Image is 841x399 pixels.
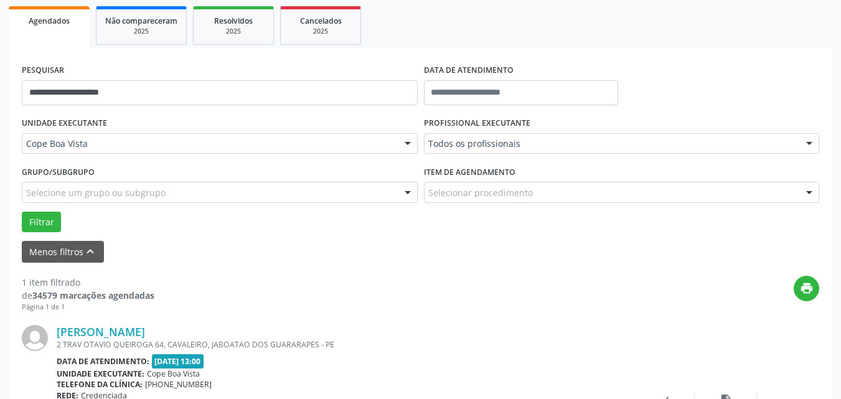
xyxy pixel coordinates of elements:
[424,114,530,133] label: PROFISSIONAL EXECUTANTE
[202,27,265,36] div: 2025
[22,61,64,80] label: PESQUISAR
[22,302,154,312] div: Página 1 de 1
[300,16,342,26] span: Cancelados
[428,138,794,150] span: Todos os profissionais
[26,186,166,199] span: Selecione um grupo ou subgrupo
[22,241,104,263] button: Menos filtroskeyboard_arrow_up
[214,16,253,26] span: Resolvidos
[22,289,154,302] div: de
[22,325,48,351] img: img
[57,379,143,390] b: Telefone da clínica:
[57,339,632,350] div: 2 TRAV OTAVIO QUEIROGA 64, CAVALEIRO, JABOATAO DOS GUARARAPES - PE
[289,27,352,36] div: 2025
[105,16,177,26] span: Não compareceram
[57,325,145,339] a: [PERSON_NAME]
[424,61,514,80] label: DATA DE ATENDIMENTO
[794,276,819,301] button: print
[428,186,533,199] span: Selecionar procedimento
[105,27,177,36] div: 2025
[22,276,154,289] div: 1 item filtrado
[32,289,154,301] strong: 34579 marcações agendadas
[145,379,212,390] span: [PHONE_NUMBER]
[22,212,61,233] button: Filtrar
[29,16,70,26] span: Agendados
[22,162,95,182] label: Grupo/Subgrupo
[57,368,144,379] b: Unidade executante:
[147,368,200,379] span: Cope Boa Vista
[22,114,107,133] label: UNIDADE EXECUTANTE
[800,281,814,295] i: print
[152,354,204,368] span: [DATE] 13:00
[57,356,149,367] b: Data de atendimento:
[26,138,392,150] span: Cope Boa Vista
[424,162,515,182] label: Item de agendamento
[83,245,97,258] i: keyboard_arrow_up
